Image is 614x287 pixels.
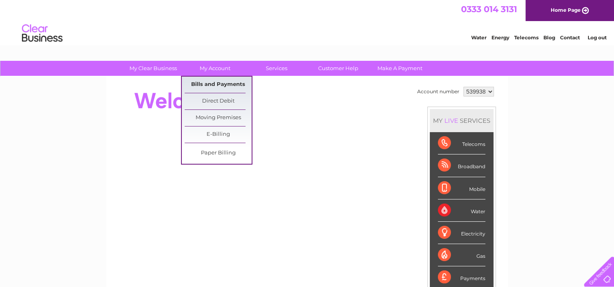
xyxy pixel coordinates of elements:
div: Electricity [438,222,485,244]
div: Gas [438,244,485,266]
img: logo.png [22,21,63,46]
a: Bills and Payments [185,77,252,93]
div: MY SERVICES [430,109,493,132]
div: Telecoms [438,132,485,154]
div: LIVE [443,117,460,124]
a: Contact [560,34,580,41]
a: My Account [181,61,248,76]
td: Account number [415,85,461,99]
a: Make A Payment [366,61,433,76]
a: Blog [543,34,555,41]
div: Water [438,199,485,222]
a: My Clear Business [120,61,187,76]
a: Telecoms [514,34,539,41]
a: E-Billing [185,126,252,143]
a: Customer Help [305,61,372,76]
a: Paper Billing [185,145,252,161]
a: Moving Premises [185,110,252,126]
div: Clear Business is a trading name of Verastar Limited (registered in [GEOGRAPHIC_DATA] No. 3667643... [116,4,499,39]
div: Mobile [438,177,485,199]
a: Services [243,61,310,76]
a: Log out [587,34,606,41]
a: Direct Debit [185,93,252,109]
div: Broadband [438,154,485,177]
a: Water [471,34,487,41]
a: 0333 014 3131 [461,4,517,14]
a: Energy [491,34,509,41]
